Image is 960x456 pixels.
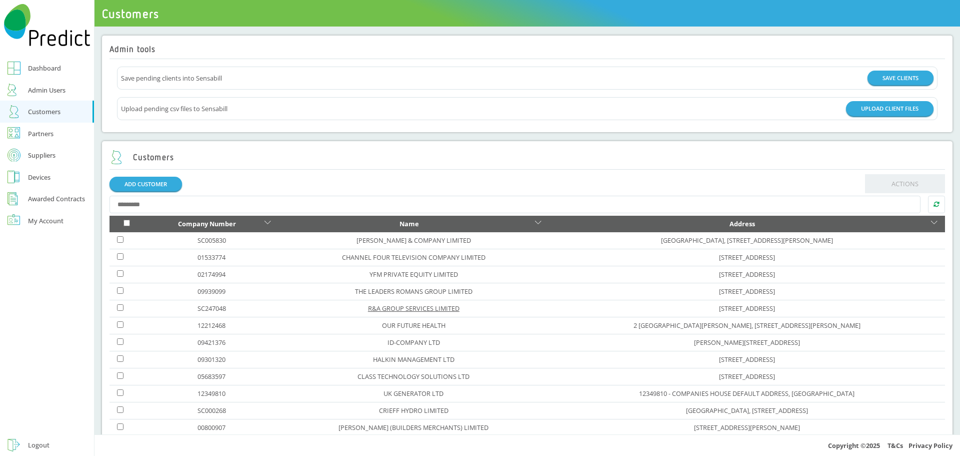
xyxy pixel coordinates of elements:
[197,287,225,296] a: 09939099
[908,441,952,450] a: Privacy Policy
[355,287,472,296] a: THE LEADERS ROMANS GROUP LIMITED
[342,253,485,262] a: CHANNEL FOUR TELEVISION COMPANY LIMITED
[719,270,775,279] a: [STREET_ADDRESS]
[382,321,445,330] a: OUR FUTURE HEALTH
[383,389,443,398] a: UK GENERATOR LTD
[357,372,469,381] a: CLASS TECHNOLOGY SOLUTIONS LTD
[152,218,262,230] div: Company Number
[368,304,459,313] a: R&A GROUP SERVICES LIMITED
[356,236,471,245] a: [PERSON_NAME] & COMPANY LIMITED
[197,270,225,279] a: 02174994
[28,84,65,96] div: Admin Users
[338,423,488,432] a: [PERSON_NAME] (BUILDERS MERCHANTS) LIMITED
[197,236,226,245] a: SC005830
[197,355,225,364] a: 09301320
[694,423,800,432] a: [STREET_ADDRESS][PERSON_NAME]
[633,321,860,330] a: 2 [GEOGRAPHIC_DATA][PERSON_NAME], [STREET_ADDRESS][PERSON_NAME]
[197,338,225,347] a: 09421376
[121,103,227,115] span: Upload pending csv files to Sensabill
[719,355,775,364] a: [STREET_ADDRESS]
[197,372,225,381] a: 05683597
[28,193,85,205] div: Awarded Contracts
[109,45,156,54] h2: Admin tools
[719,253,775,262] a: [STREET_ADDRESS]
[639,389,854,398] a: 12349810 - COMPANIES HOUSE DEFAULT ADDRESS, [GEOGRAPHIC_DATA]
[719,304,775,313] a: [STREET_ADDRESS]
[197,304,226,313] a: SC247048
[28,128,53,140] div: Partners
[28,171,50,183] div: Devices
[846,101,933,116] button: UPLOAD CLIENT FILES
[28,215,63,227] div: My Account
[109,150,174,165] h2: Customers
[197,253,225,262] a: 01533774
[28,439,49,451] div: Logout
[661,236,833,245] a: [GEOGRAPHIC_DATA], [STREET_ADDRESS][PERSON_NAME]
[373,355,454,364] a: HALKIN MANAGEMENT LTD
[121,72,222,84] span: Save pending clients into Sensabill
[719,287,775,296] a: [STREET_ADDRESS]
[109,177,182,191] a: ADD CUSTOMER
[197,389,225,398] a: 12349810
[4,4,90,46] img: Predict Mobile
[197,321,225,330] a: 12212468
[379,406,448,415] a: CRIEFF HYDRO LIMITED
[197,406,226,415] a: SC000268
[197,423,225,432] a: 00800907
[28,149,55,161] div: Suppliers
[28,62,61,74] div: Dashboard
[887,441,903,450] a: T&Cs
[28,106,60,118] div: Customers
[694,338,800,347] a: [PERSON_NAME][STREET_ADDRESS]
[867,71,933,85] button: SAVE CLIENTS
[556,218,929,230] div: Address
[369,270,458,279] a: YFM PRIVATE EQUITY LIMITED
[286,218,532,230] div: Name
[387,338,440,347] a: ID-COMPANY LTD
[109,67,945,121] div: Actions
[719,372,775,381] a: [STREET_ADDRESS]
[686,406,808,415] a: [GEOGRAPHIC_DATA], [STREET_ADDRESS]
